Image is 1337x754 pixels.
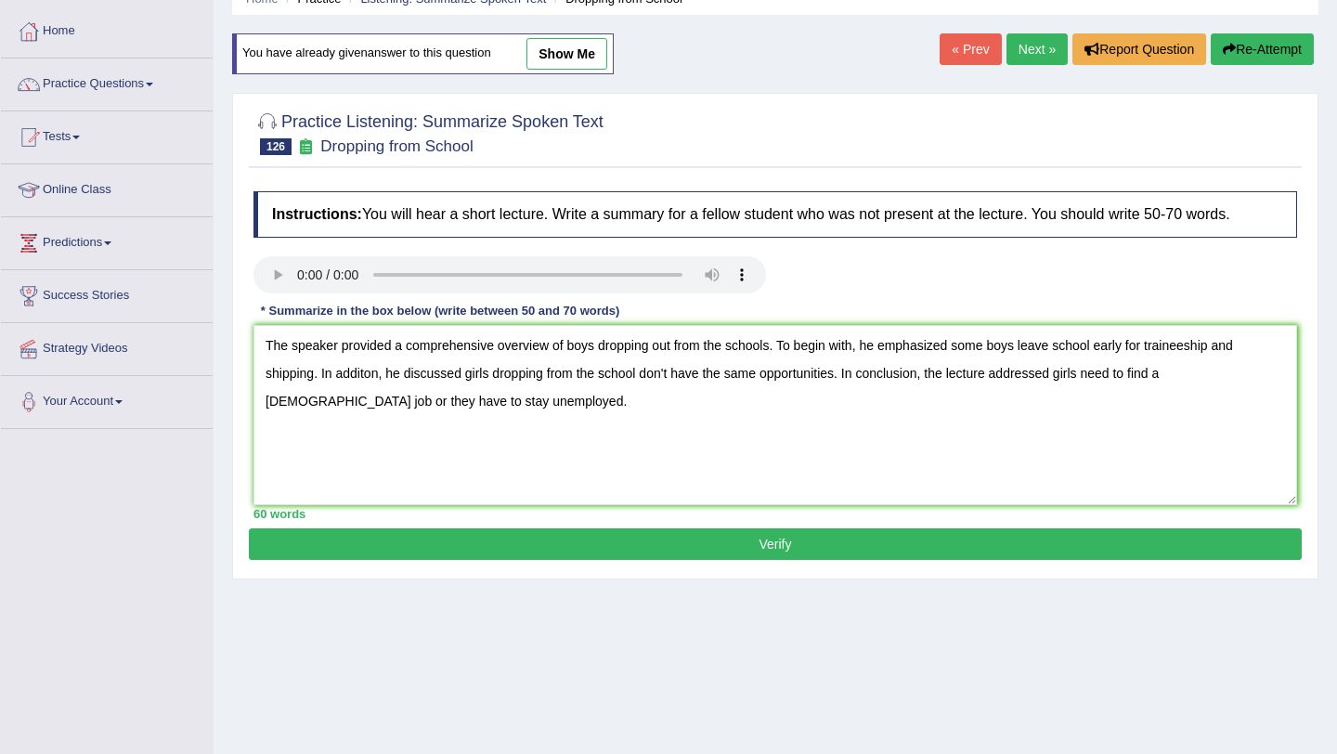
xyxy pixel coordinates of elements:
a: Your Account [1,376,213,422]
h4: You will hear a short lecture. Write a summary for a fellow student who was not present at the le... [253,191,1297,238]
button: Report Question [1072,33,1206,65]
a: Predictions [1,217,213,264]
h2: Practice Listening: Summarize Spoken Text [253,109,604,155]
a: Online Class [1,164,213,211]
span: 126 [260,138,292,155]
button: Re-Attempt [1211,33,1314,65]
div: * Summarize in the box below (write between 50 and 70 words) [253,303,627,320]
a: Next » [1006,33,1068,65]
a: Home [1,6,213,52]
button: Verify [249,528,1302,560]
a: Practice Questions [1,58,213,105]
a: « Prev [940,33,1001,65]
a: show me [526,38,607,70]
div: You have already given answer to this question [232,33,614,74]
small: Exam occurring question [296,138,316,156]
a: Success Stories [1,270,213,317]
small: Dropping from School [320,137,473,155]
a: Tests [1,111,213,158]
div: 60 words [253,505,1297,523]
b: Instructions: [272,206,362,222]
a: Strategy Videos [1,323,213,370]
